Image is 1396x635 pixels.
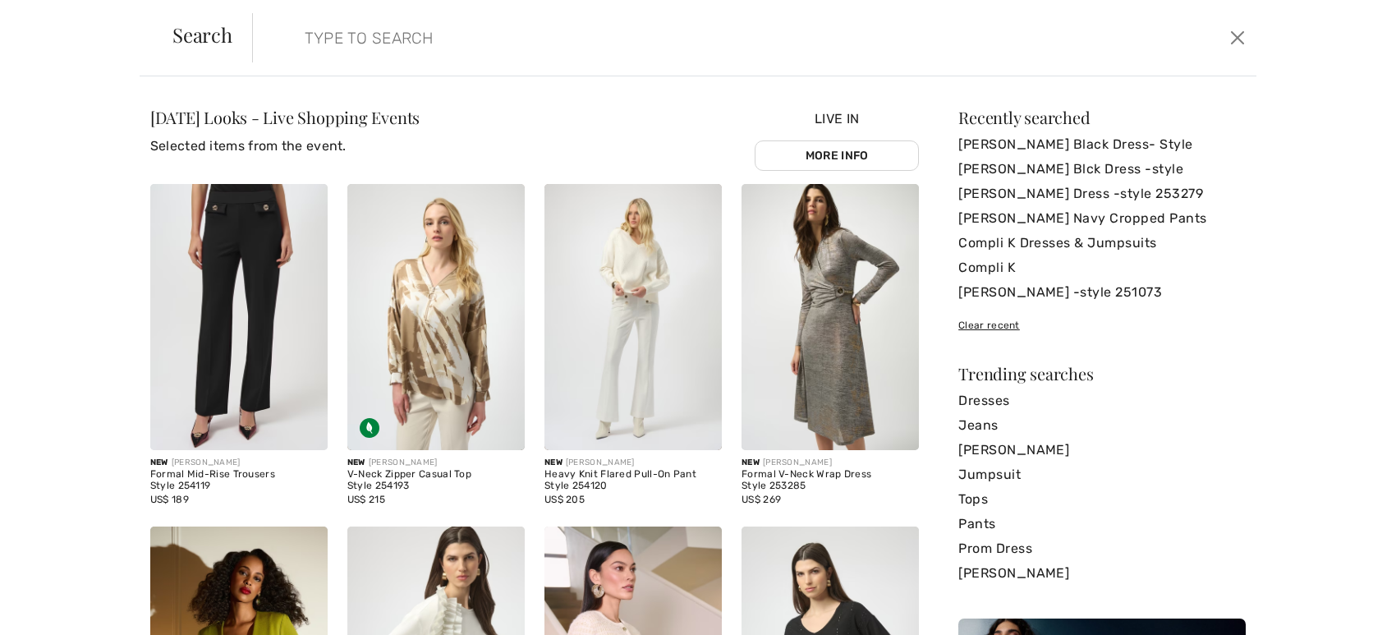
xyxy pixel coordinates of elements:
[347,458,365,467] span: New
[172,25,232,44] span: Search
[755,140,919,171] a: More Info
[958,255,1246,280] a: Compli K
[347,494,385,505] span: US$ 215
[958,132,1246,157] a: [PERSON_NAME] Black Dress- Style
[742,457,919,469] div: [PERSON_NAME]
[1225,25,1250,51] button: Close
[150,458,168,467] span: New
[347,469,525,492] div: V-Neck Zipper Casual Top Style 254193
[292,13,992,62] input: TYPE TO SEARCH
[958,318,1246,333] div: Clear recent
[544,494,585,505] span: US$ 205
[544,469,722,492] div: Heavy Knit Flared Pull-On Pant Style 254120
[958,462,1246,487] a: Jumpsuit
[150,106,420,128] span: [DATE] Looks - Live Shopping Events
[958,561,1246,586] a: [PERSON_NAME]
[958,512,1246,536] a: Pants
[544,457,722,469] div: [PERSON_NAME]
[150,469,328,492] div: Formal Mid-Rise Trousers Style 254119
[742,458,760,467] span: New
[958,206,1246,231] a: [PERSON_NAME] Navy Cropped Pants
[544,184,722,450] img: Heavy Knit Flared Pull-On Pant Style 254120. Vanilla 30
[742,184,919,450] img: Formal V-Neck Wrap Dress Style 253285. Beige/multi
[958,231,1246,255] a: Compli K Dresses & Jumpsuits
[958,366,1246,382] div: Trending searches
[347,457,525,469] div: [PERSON_NAME]
[958,487,1246,512] a: Tops
[958,389,1246,413] a: Dresses
[958,182,1246,206] a: [PERSON_NAME] Dress -style 253279
[742,469,919,492] div: Formal V-Neck Wrap Dress Style 253285
[347,184,525,450] img: V-Neck Zipper Casual Top Style 254193. Beige/Off White
[755,109,919,171] div: Live In
[958,157,1246,182] a: [PERSON_NAME] Blck Dress -style
[544,458,563,467] span: New
[360,418,379,438] img: Sustainable Fabric
[958,280,1246,305] a: [PERSON_NAME] -style 251073
[958,438,1246,462] a: [PERSON_NAME]
[150,184,328,450] img: Formal Mid-Rise Trousers Style 254119. Black
[742,494,781,505] span: US$ 269
[958,109,1246,126] div: Recently searched
[150,457,328,469] div: [PERSON_NAME]
[150,136,420,156] p: Selected items from the event.
[958,536,1246,561] a: Prom Dress
[958,413,1246,438] a: Jeans
[150,494,189,505] span: US$ 189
